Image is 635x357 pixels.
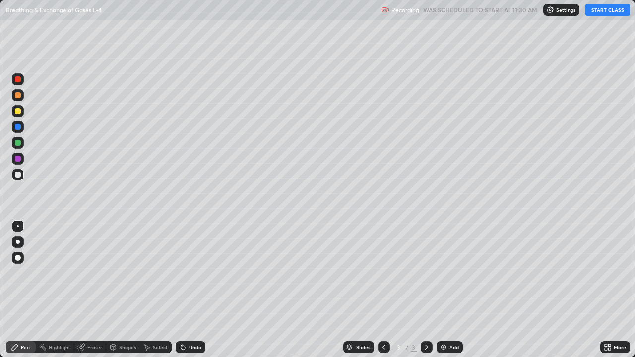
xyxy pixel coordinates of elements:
div: Highlight [49,345,70,350]
button: START CLASS [585,4,630,16]
div: Undo [189,345,201,350]
div: Pen [21,345,30,350]
div: Shapes [119,345,136,350]
p: Recording [391,6,419,14]
div: Eraser [87,345,102,350]
div: Add [449,345,459,350]
div: More [614,345,626,350]
img: add-slide-button [440,343,447,351]
img: class-settings-icons [546,6,554,14]
div: 3 [411,343,417,352]
div: / [406,344,409,350]
div: 3 [394,344,404,350]
img: recording.375f2c34.svg [381,6,389,14]
h5: WAS SCHEDULED TO START AT 11:30 AM [423,5,537,14]
div: Slides [356,345,370,350]
p: Breathing & Exchange of Gases L-4 [6,6,102,14]
p: Settings [556,7,575,12]
div: Select [153,345,168,350]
